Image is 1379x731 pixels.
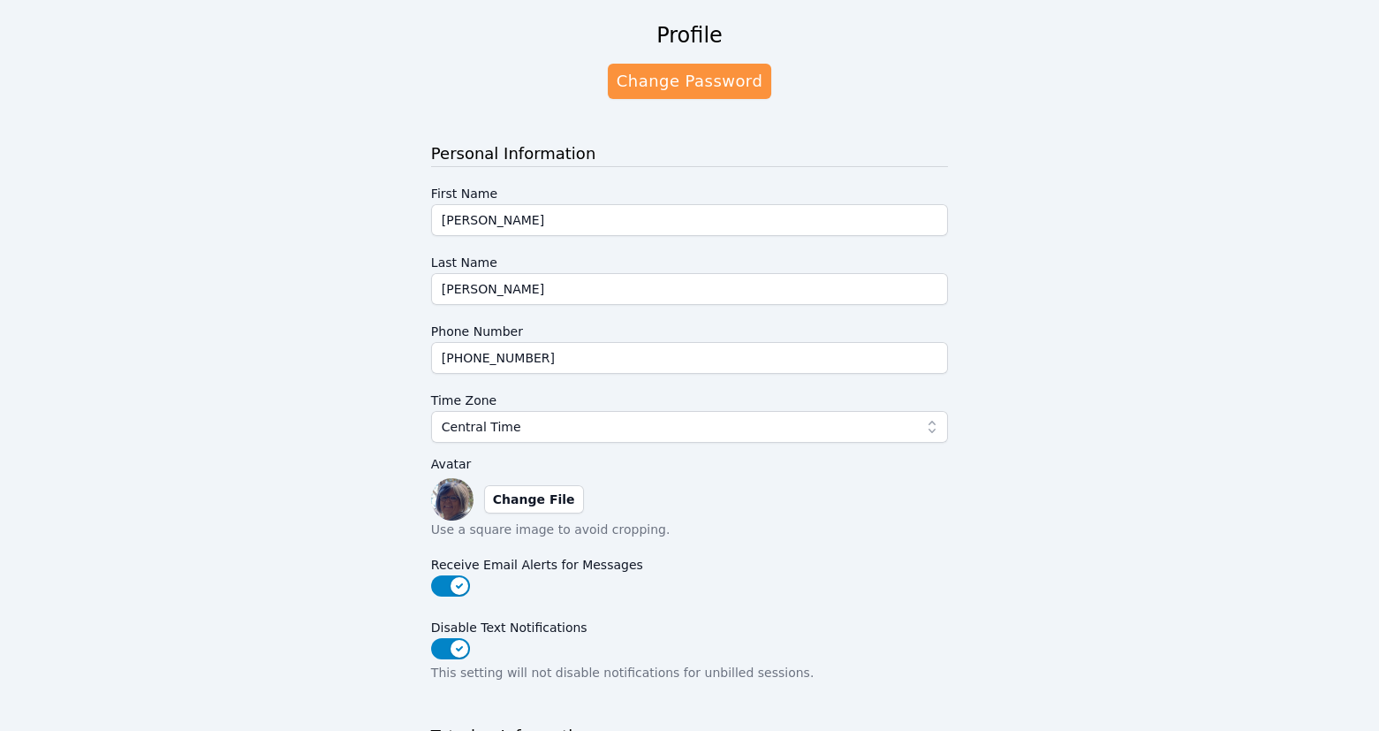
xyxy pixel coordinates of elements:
[431,664,948,682] p: This setting will not disable notifications for unbilled sessions.
[484,485,584,514] label: Change File
[431,316,948,342] label: Phone Number
[431,247,948,273] label: Last Name
[431,612,948,638] label: Disable Text Notifications
[656,21,723,49] h2: Profile
[431,549,948,575] label: Receive Email Alerts for Messages
[431,385,948,411] label: Time Zone
[431,141,948,167] h3: Personal Information
[442,416,521,438] span: Central Time
[608,64,771,99] a: Change Password
[431,478,474,521] img: preview
[431,453,948,475] label: Avatar
[431,178,948,204] label: First Name
[431,521,948,538] p: Use a square image to avoid cropping.
[431,411,948,443] button: Central Time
